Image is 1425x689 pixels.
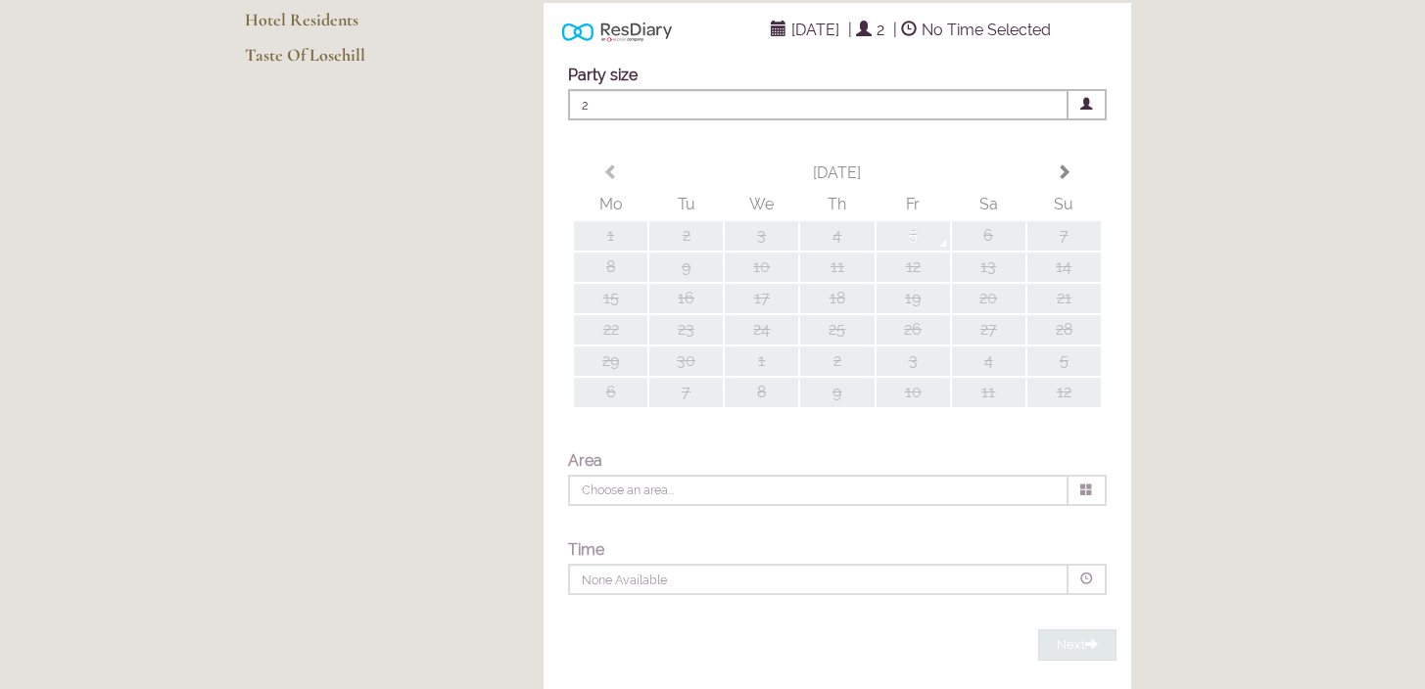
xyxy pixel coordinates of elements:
[562,18,672,46] img: Powered by ResDiary
[893,21,897,39] span: |
[872,16,889,44] span: 2
[568,89,1069,120] span: 2
[568,66,638,84] label: Party size
[1057,637,1098,652] span: Next
[245,44,432,79] a: Taste Of Losehill
[786,16,844,44] span: [DATE]
[245,9,432,44] a: Hotel Residents
[848,21,852,39] span: |
[1038,629,1116,662] button: Next
[917,16,1056,44] span: No Time Selected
